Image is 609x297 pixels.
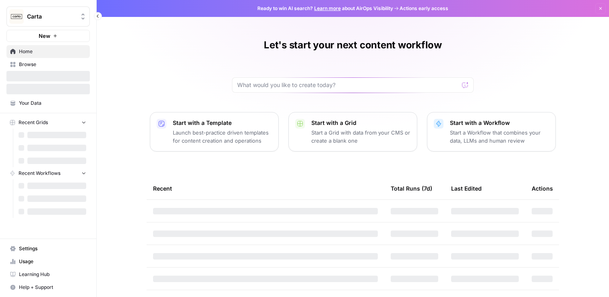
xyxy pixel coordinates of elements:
[400,5,448,12] span: Actions early access
[6,281,90,294] button: Help + Support
[27,12,76,21] span: Carta
[450,119,549,127] p: Start with a Workflow
[153,177,378,199] div: Recent
[427,112,556,152] button: Start with a WorkflowStart a Workflow that combines your data, LLMs and human review
[173,119,272,127] p: Start with a Template
[264,39,442,52] h1: Let's start your next content workflow
[19,271,86,278] span: Learning Hub
[6,242,90,255] a: Settings
[6,167,90,179] button: Recent Workflows
[19,119,48,126] span: Recent Grids
[19,48,86,55] span: Home
[19,245,86,252] span: Settings
[6,45,90,58] a: Home
[237,81,459,89] input: What would you like to create today?
[288,112,417,152] button: Start with a GridStart a Grid with data from your CMS or create a blank one
[450,129,549,145] p: Start a Workflow that combines your data, LLMs and human review
[19,258,86,265] span: Usage
[391,177,432,199] div: Total Runs (7d)
[6,116,90,129] button: Recent Grids
[19,170,60,177] span: Recent Workflows
[6,30,90,42] button: New
[6,97,90,110] a: Your Data
[19,100,86,107] span: Your Data
[6,6,90,27] button: Workspace: Carta
[311,129,410,145] p: Start a Grid with data from your CMS or create a blank one
[39,32,50,40] span: New
[6,255,90,268] a: Usage
[257,5,393,12] span: Ready to win AI search? about AirOps Visibility
[532,177,553,199] div: Actions
[6,58,90,71] a: Browse
[150,112,279,152] button: Start with a TemplateLaunch best-practice driven templates for content creation and operations
[173,129,272,145] p: Launch best-practice driven templates for content creation and operations
[311,119,410,127] p: Start with a Grid
[19,284,86,291] span: Help + Support
[9,9,24,24] img: Carta Logo
[451,177,482,199] div: Last Edited
[19,61,86,68] span: Browse
[6,268,90,281] a: Learning Hub
[314,5,341,11] a: Learn more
